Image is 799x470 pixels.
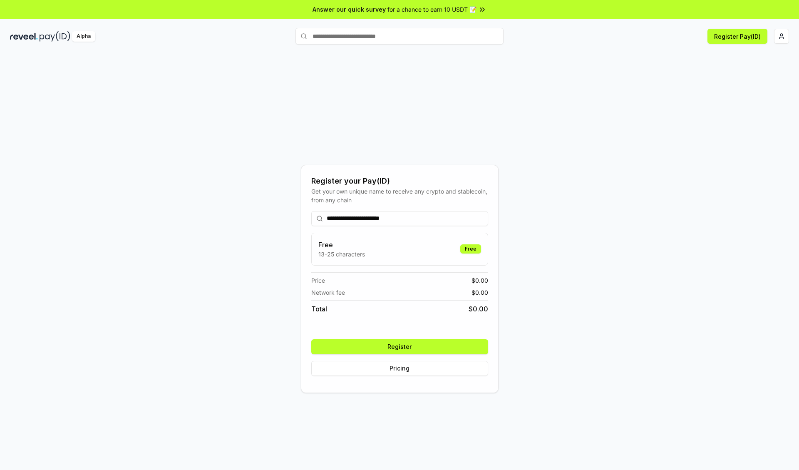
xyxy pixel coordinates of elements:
[471,288,488,297] span: $ 0.00
[311,339,488,354] button: Register
[311,361,488,376] button: Pricing
[311,175,488,187] div: Register your Pay(ID)
[707,29,767,44] button: Register Pay(ID)
[313,5,386,14] span: Answer our quick survey
[311,187,488,204] div: Get your own unique name to receive any crypto and stablecoin, from any chain
[311,288,345,297] span: Network fee
[318,240,365,250] h3: Free
[471,276,488,285] span: $ 0.00
[311,276,325,285] span: Price
[311,304,327,314] span: Total
[40,31,70,42] img: pay_id
[387,5,476,14] span: for a chance to earn 10 USDT 📝
[10,31,38,42] img: reveel_dark
[318,250,365,259] p: 13-25 characters
[72,31,95,42] div: Alpha
[460,244,481,254] div: Free
[469,304,488,314] span: $ 0.00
